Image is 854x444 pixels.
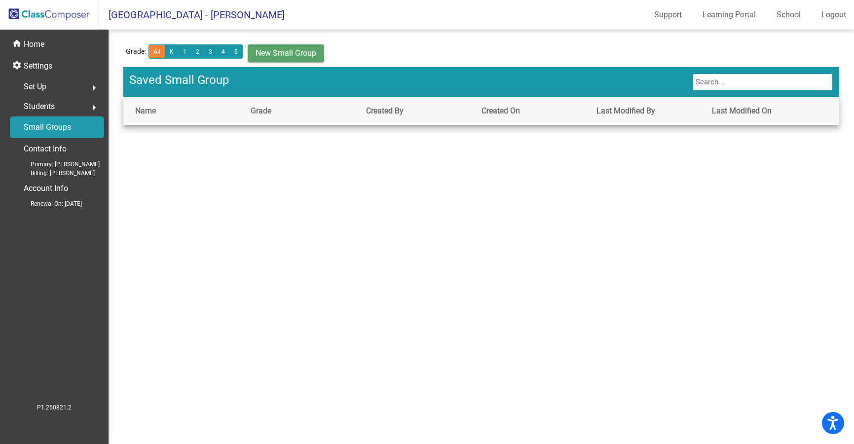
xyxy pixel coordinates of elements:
[769,7,809,23] a: School
[15,160,100,169] span: Primary: [PERSON_NAME]
[596,105,664,117] div: Last Modified By
[712,105,780,117] div: Last Modified On
[12,60,24,72] mat-icon: settings
[217,44,230,59] button: 4
[135,105,165,117] div: Name
[692,73,833,91] input: Search...
[24,60,52,72] p: Settings
[99,7,285,23] span: [GEOGRAPHIC_DATA] - [PERSON_NAME]
[695,7,764,23] a: Learning Portal
[596,105,655,117] div: Last Modified By
[646,7,690,23] a: Support
[24,80,46,94] span: Set Up
[24,142,67,156] p: Contact Info
[482,105,520,117] div: Created On
[814,7,854,23] a: Logout
[482,105,529,117] div: Created On
[251,105,271,117] div: Grade
[129,73,229,88] span: Saved Small Group
[24,100,55,113] span: Students
[24,182,68,195] p: Account Info
[15,199,82,208] span: Renewal On: [DATE]
[88,102,100,113] mat-icon: arrow_right
[248,44,324,62] button: New Small Group
[24,38,44,50] p: Home
[256,48,316,58] span: New Small Group
[191,44,204,59] button: 2
[366,105,404,117] div: Created By
[229,44,243,59] button: 5
[126,44,146,67] span: Grade:
[712,105,772,117] div: Last Modified On
[135,105,156,117] div: Name
[88,82,100,94] mat-icon: arrow_right
[15,169,95,178] span: Billing: [PERSON_NAME]
[165,44,179,59] button: K
[251,105,280,117] div: Grade
[12,38,24,50] mat-icon: home
[204,44,217,59] button: 3
[24,120,71,134] p: Small Groups
[178,44,191,59] button: 1
[149,44,165,59] button: All
[366,105,412,117] div: Created By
